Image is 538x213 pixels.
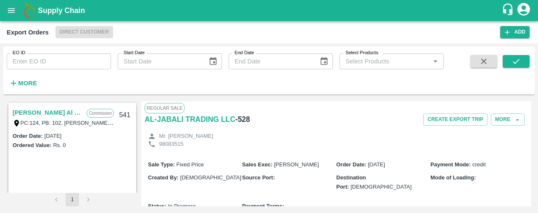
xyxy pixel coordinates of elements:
[430,174,476,181] b: Mode of Loading :
[118,53,202,69] input: Start Date
[316,53,332,69] button: Choose date
[516,2,531,19] div: account of current user
[491,113,525,126] button: More
[114,105,135,125] div: 541
[38,5,501,16] a: Supply Chain
[501,3,516,18] div: customer-support
[13,133,43,139] label: Order Date :
[21,2,38,19] img: logo
[345,50,378,56] label: Select Products
[423,113,487,126] button: Create Export Trip
[368,161,385,168] span: [DATE]
[66,193,79,206] button: page 1
[180,174,241,181] span: [DEMOGRAPHIC_DATA]
[159,140,184,148] p: 98083515
[48,193,96,206] nav: pagination navigation
[53,142,66,148] label: Rs. 0
[87,109,114,118] p: Commission
[242,161,272,168] b: Sales Exec :
[21,119,503,126] label: PC:124, PB: 102, [PERSON_NAME] Central Fruits & Vegetable Market [GEOGRAPHIC_DATA], [GEOGRAPHIC_D...
[145,113,235,125] a: AL-JABALI TRADING LLC
[38,6,85,15] b: Supply Chain
[472,161,486,168] span: credit
[2,1,21,20] button: open drawer
[148,174,179,181] b: Created By :
[430,161,471,168] b: Payment Mode :
[336,174,366,190] b: Destination Port :
[145,103,185,113] span: Regular Sale
[274,161,319,168] span: [PERSON_NAME]
[13,50,25,56] label: EO ID
[148,161,175,168] b: Sale Type :
[342,56,427,67] input: Select Products
[177,161,204,168] span: Fixed Price
[430,56,441,67] button: Open
[7,27,49,38] div: Export Orders
[242,174,275,181] b: Source Port :
[168,203,196,209] span: In Progress
[45,133,62,139] label: [DATE]
[18,80,37,87] strong: More
[235,113,250,125] h6: - 528
[7,76,39,90] button: More
[159,132,214,140] p: Mr. [PERSON_NAME]
[148,203,166,209] b: Status :
[336,161,367,168] b: Order Date :
[229,53,313,69] input: End Date
[124,50,145,56] label: Start Date
[235,50,254,56] label: End Date
[205,53,221,69] button: Choose date
[242,203,284,209] b: Payment Terms :
[500,26,530,38] button: Add
[351,184,411,190] span: [DEMOGRAPHIC_DATA]
[13,142,51,148] label: Ordered Value:
[7,53,111,69] input: Enter EO ID
[13,107,82,118] a: [PERSON_NAME] Al Wataniya LLC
